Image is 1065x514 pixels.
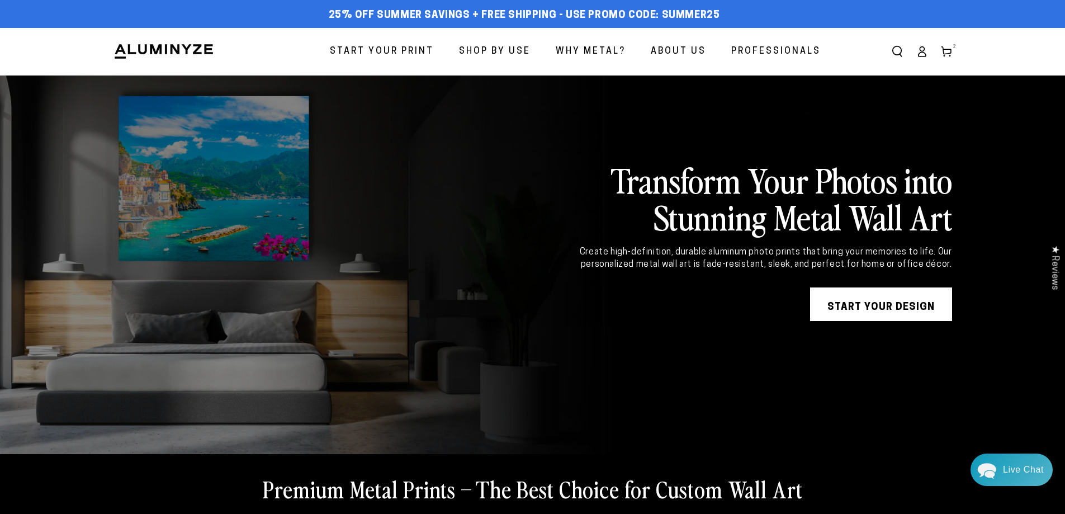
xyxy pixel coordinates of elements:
div: Click to open Judge.me floating reviews tab [1044,237,1065,299]
h2: Premium Metal Prints – The Best Choice for Custom Wall Art [263,474,803,503]
a: About Us [642,37,714,67]
div: Create high-definition, durable aluminum photo prints that bring your memories to life. Our perso... [546,246,952,271]
a: START YOUR DESIGN [810,287,952,321]
span: 2 [953,43,957,50]
a: Shop By Use [451,37,539,67]
span: Shop By Use [459,44,531,60]
div: Contact Us Directly [1003,454,1044,486]
a: Professionals [723,37,829,67]
span: Professionals [731,44,821,60]
span: Start Your Print [330,44,434,60]
span: Why Metal? [556,44,626,60]
summary: Search our site [885,39,910,64]
span: About Us [651,44,706,60]
a: Start Your Print [321,37,442,67]
a: Why Metal? [547,37,634,67]
h2: Transform Your Photos into Stunning Metal Wall Art [546,161,952,235]
span: 25% off Summer Savings + Free Shipping - Use Promo Code: SUMMER25 [329,10,720,22]
div: Chat widget toggle [971,454,1053,486]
